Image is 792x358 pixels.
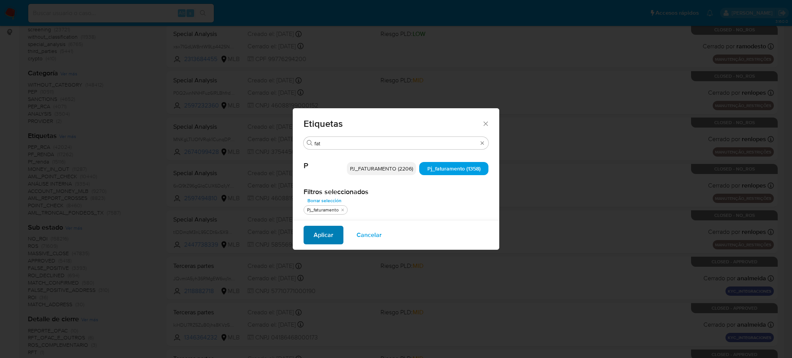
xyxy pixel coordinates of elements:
[304,150,347,170] span: P
[350,165,413,172] span: PJ_FATURAMENTO (2206)
[357,227,382,244] span: Cancelar
[307,197,341,205] span: Borrar selección
[347,162,416,175] div: PJ_FATURAMENTO (2206)
[304,196,345,205] button: Borrar selección
[479,140,485,146] button: Borrar
[314,227,333,244] span: Aplicar
[314,140,478,147] input: Buscar filtro
[427,165,481,172] span: Pj_faturamento (1358)
[306,207,340,213] div: Pj_faturamento
[482,120,489,127] button: Cerrar
[304,188,488,196] h2: Filtros seleccionados
[340,207,346,213] button: quitar Pj_faturamento
[307,140,313,146] button: Buscar
[419,162,488,175] div: Pj_faturamento (1358)
[304,226,343,244] button: Aplicar
[346,226,392,244] button: Cancelar
[304,119,482,128] span: Etiquetas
